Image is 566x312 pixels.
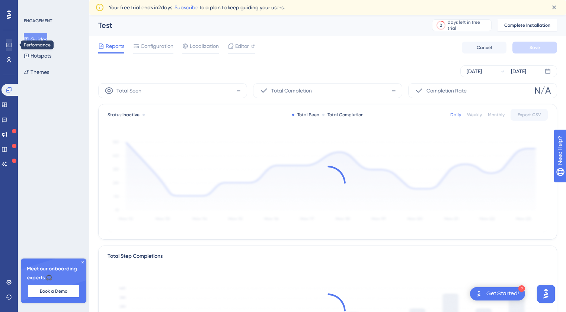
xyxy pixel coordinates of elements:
div: Total Completion [322,112,364,118]
div: Open Get Started! checklist, remaining modules: 2 [470,287,525,300]
div: [DATE] [511,67,526,76]
button: Export CSV [511,109,548,121]
button: Cancel [462,42,506,53]
div: Daily [450,112,461,118]
span: - [236,85,241,97]
span: Reports [106,42,124,51]
span: Completion Rate [426,86,467,95]
button: Complete Installation [498,19,557,31]
div: [DATE] [467,67,482,76]
button: Themes [24,65,49,79]
span: Meet our onboarding experts 🎧 [27,264,80,282]
div: Total Seen [292,112,319,118]
div: Get Started! [486,290,519,298]
span: - [391,85,396,97]
button: Save [512,42,557,53]
span: Cancel [477,45,492,51]
span: Editor [235,42,249,51]
span: Need Help? [17,2,47,11]
span: Complete Installation [504,22,550,28]
button: Guides [24,33,47,46]
span: Save [530,45,540,51]
span: N/A [534,85,551,97]
span: Your free trial ends in 2 days. to a plan to keep guiding your users. [109,3,285,12]
span: Configuration [141,42,173,51]
div: days left in free trial [448,19,489,31]
span: Total Seen [116,86,141,95]
div: ENGAGEMENT [24,18,52,24]
div: Test [98,20,413,30]
a: Subscribe [175,4,198,10]
span: Export CSV [518,112,541,118]
button: Hotspots [24,49,51,62]
div: Total Step Completions [108,252,163,261]
div: Weekly [467,112,482,118]
div: 2 [440,22,442,28]
span: Inactive [122,112,140,117]
span: Total Completion [271,86,312,95]
div: Monthly [488,112,505,118]
div: 2 [518,285,525,292]
span: Status: [108,112,140,118]
iframe: UserGuiding AI Assistant Launcher [535,283,557,305]
span: Book a Demo [40,288,67,294]
button: Book a Demo [28,285,79,297]
span: Localization [190,42,219,51]
img: launcher-image-alternative-text [474,289,483,298]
